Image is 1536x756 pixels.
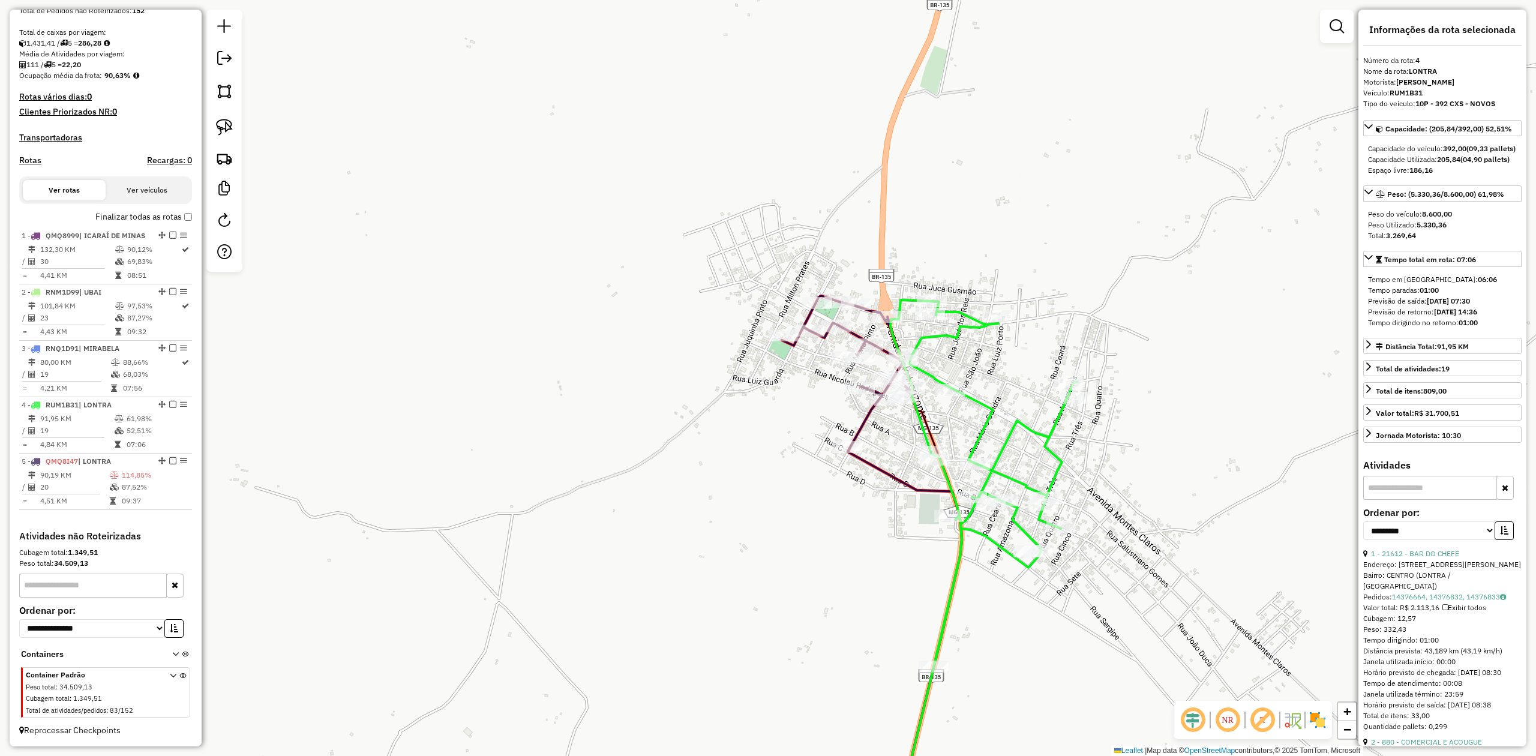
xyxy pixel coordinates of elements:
strong: 3.269,64 [1386,231,1416,240]
em: Finalizar rota [169,457,176,464]
td: / [22,481,28,493]
td: 08:51 [127,269,181,281]
img: Selecionar atividades - polígono [216,83,233,100]
em: Opções [180,232,187,239]
a: Rotas [19,155,41,166]
div: Número da rota: [1363,55,1522,66]
i: Rota otimizada [182,246,189,253]
td: 09:37 [121,495,187,507]
div: Endereço: [STREET_ADDRESS][PERSON_NAME] [1363,559,1522,570]
span: RNQ1D91 [46,344,79,353]
span: Total de atividades: [1376,364,1450,373]
div: Total de caixas por viagem: [19,27,192,38]
i: % de utilização do peso [111,359,120,366]
span: − [1343,722,1351,737]
div: 111 / 5 = [19,59,192,70]
span: Tempo total em rota: 07:06 [1384,255,1476,264]
span: Total de atividades/pedidos [26,706,106,715]
a: Capacidade: (205,84/392,00) 52,51% [1363,120,1522,136]
span: Cubagem total [26,694,70,703]
strong: 01:00 [1420,286,1439,295]
div: Média de Atividades por viagem: [19,49,192,59]
strong: 809,00 [1423,386,1447,395]
i: Tempo total em rota [111,385,117,392]
i: % de utilização do peso [115,415,124,422]
strong: 8.600,00 [1422,209,1452,218]
a: 1 - 21612 - BAR DO CHEFE [1371,549,1459,558]
a: Exibir filtros [1325,14,1349,38]
td: 4,21 KM [40,382,110,394]
div: Horário previsto de saída: [DATE] 08:38 [1363,700,1522,710]
button: Ordem crescente [1495,521,1514,540]
td: 23 [40,312,115,324]
td: = [22,439,28,451]
span: | UBAI [79,287,101,296]
a: 2 - 880 - COMERCIAL E ACOUGUE [1371,737,1482,746]
div: Quantidade pallets: 0,299 [1363,721,1522,732]
div: Tempo dirigindo no retorno: [1368,317,1517,328]
strong: 1.349,51 [68,548,98,557]
i: Cubagem total roteirizado [19,40,26,47]
strong: (09,33 pallets) [1466,144,1516,153]
div: Capacidade do veículo: [1368,143,1517,154]
em: Finalizar rota [169,288,176,295]
td: 80,00 KM [40,356,110,368]
span: Capacidade: (205,84/392,00) 52,51% [1385,124,1512,133]
em: Finalizar rota [169,344,176,352]
div: Tempo de atendimento: 00:08 [1363,548,1522,732]
td: 20 [40,481,109,493]
a: Nova sessão e pesquisa [212,14,236,41]
i: % de utilização do peso [110,472,119,479]
span: 4 - [22,400,112,409]
i: Total de Atividades [19,61,26,68]
h4: Atividades não Roteirizadas [19,530,192,542]
i: Total de Atividades [28,484,35,491]
strong: 0 [87,91,92,102]
td: 132,30 KM [40,244,115,256]
div: Tempo dirigindo: 01:00 [1363,635,1522,646]
td: 68,03% [122,368,181,380]
td: 07:06 [126,439,187,451]
span: Peso total [26,683,56,691]
i: Total de rotas [60,40,68,47]
a: Leaflet [1114,746,1143,755]
td: = [22,326,28,338]
button: Ver veículos [106,180,188,200]
strong: 06:06 [1478,275,1497,284]
strong: [DATE] 07:30 [1427,296,1470,305]
em: Alterar sequência das rotas [158,457,166,464]
div: Valor total: R$ 2.113,16 [1363,602,1522,613]
i: Tempo total em rota [115,272,121,279]
strong: 0 [112,106,117,117]
strong: 186,16 [1409,166,1433,175]
em: Opções [180,457,187,464]
td: 101,84 KM [40,300,115,312]
label: Ordenar por: [19,603,192,617]
div: Cubagem: 12,57 [1363,613,1522,624]
label: Finalizar todas as rotas [95,211,192,223]
a: Zoom in [1338,703,1356,721]
i: Rota otimizada [182,302,189,310]
div: Jornada Motorista: 10:30 [1376,430,1461,441]
a: Peso: (5.330,36/8.600,00) 61,98% [1363,185,1522,202]
a: Distância Total:91,95 KM [1363,338,1522,354]
a: OpenStreetMap [1184,746,1235,755]
div: Horário previsto de chegada: [DATE] 08:30 [1363,667,1522,678]
a: Criar rota [211,145,238,172]
td: 87,52% [121,481,187,493]
em: Média calculada utilizando a maior ocupação (%Peso ou %Cubagem) de cada rota da sessão. Rotas cro... [133,72,139,79]
span: | LONTRA [78,457,111,466]
a: Reroteirizar Sessão [212,208,236,235]
td: / [22,368,28,380]
div: Tempo total em rota: 07:06 [1363,269,1522,333]
div: Capacidade: (205,84/392,00) 52,51% [1363,139,1522,181]
i: % de utilização da cubagem [115,427,124,434]
td: 30 [40,256,115,268]
div: Peso Utilizado: [1368,220,1517,230]
div: Total de Pedidos não Roteirizados: [19,5,192,16]
span: : [56,683,58,691]
td: 4,43 KM [40,326,115,338]
span: | [1145,746,1147,755]
em: Opções [180,288,187,295]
